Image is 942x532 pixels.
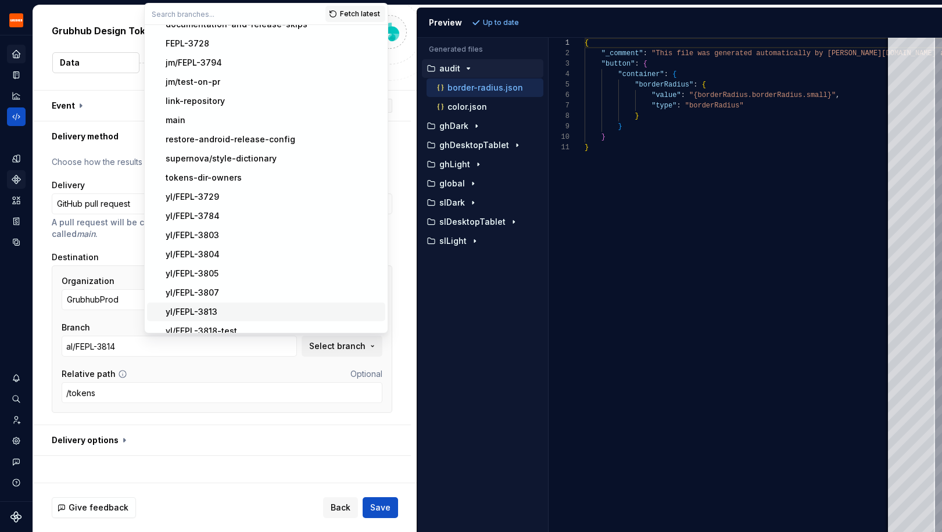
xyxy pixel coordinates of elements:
div: 2 [549,48,570,59]
label: Relative path [62,368,116,380]
div: FEPL-3728 [166,38,209,49]
div: GrubhubProd [67,294,119,305]
div: yl/FEPL-3804 [166,249,220,260]
span: { [672,70,676,78]
div: Search branches... [145,25,388,333]
a: Design tokens [7,149,26,168]
button: color.json [427,100,543,113]
p: ghDark [439,121,468,131]
a: Components [7,170,26,189]
div: 4 [549,69,570,80]
span: } [601,133,606,141]
span: : [643,49,647,57]
p: A pull request will be created or appended when this pipeline runs on a branch called . [52,217,392,240]
button: Fetch latest [325,6,385,22]
button: global [422,177,543,190]
span: Optional [350,369,382,379]
div: jm/FEPL-3794 [166,57,222,69]
a: Code automation [7,107,26,126]
button: Back [323,497,358,518]
div: Documentation [7,66,26,84]
span: "value" [651,91,680,99]
span: "_comment" [601,49,643,57]
p: color.json [447,102,487,112]
div: 11 [549,142,570,153]
input: Search branches... [145,3,325,24]
span: } [635,112,639,120]
button: border-radius.json [427,81,543,94]
div: 3 [549,59,570,69]
img: 4e8d6f31-f5cf-47b4-89aa-e4dec1dc0822.png [9,13,23,27]
span: "button" [601,60,635,68]
span: Fetch latest [340,9,380,19]
a: Home [7,45,26,63]
a: Invite team [7,411,26,429]
span: : [664,70,668,78]
span: Back [331,502,350,513]
p: ghDesktopTablet [439,141,509,150]
div: supernova/style-dictionary [166,153,277,164]
div: 9 [549,121,570,132]
span: Save [370,502,391,513]
a: Settings [7,432,26,450]
span: : [635,60,639,68]
button: Data [52,52,139,73]
button: slDark [422,196,543,209]
span: , [836,91,840,99]
button: GrubhubProd [62,289,219,310]
div: 10 [549,132,570,142]
svg: Supernova Logo [10,511,22,523]
button: slDesktopTablet [422,215,543,228]
span: "type" [651,102,676,110]
p: Grubhub Design Token Export Pipeline [52,24,228,38]
a: Storybook stories [7,212,26,231]
i: main [77,229,95,239]
button: slLight [422,235,543,247]
div: 1 [549,38,570,48]
span: "container" [618,70,664,78]
div: Preview [429,17,462,28]
label: Branch [62,322,90,333]
div: 7 [549,100,570,111]
span: "borderRadius" [685,102,744,110]
p: slDesktopTablet [439,217,506,227]
span: : [676,102,680,110]
p: Generated files [429,45,536,54]
div: 6 [549,90,570,100]
button: Save [363,497,398,518]
span: { [643,60,647,68]
span: Select branch [309,340,366,352]
p: global [439,179,465,188]
a: Analytics [7,87,26,105]
a: Data sources [7,233,26,251]
label: Organization [62,275,114,287]
input: Enter a branch name or select a branch [62,336,297,357]
div: restore-android-release-config [166,134,295,145]
span: { [585,39,589,47]
p: Data [60,57,80,69]
button: Select branch [302,336,382,357]
button: Contact support [7,452,26,471]
p: ghLight [439,160,470,169]
span: "This file was generated automatically by [PERSON_NAME] [651,49,882,57]
div: 8 [549,111,570,121]
span: } [585,143,589,152]
p: border-radius.json [447,83,523,92]
div: tokens-dir-owners [166,172,242,184]
div: jm/test-on-pr [166,76,220,88]
label: Destination [52,251,99,263]
a: Assets [7,191,26,210]
span: : [680,91,685,99]
button: Search ⌘K [7,390,26,408]
span: : [693,81,697,89]
div: yl/FEPL-3818-test [166,325,237,337]
p: Up to date [483,18,519,27]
